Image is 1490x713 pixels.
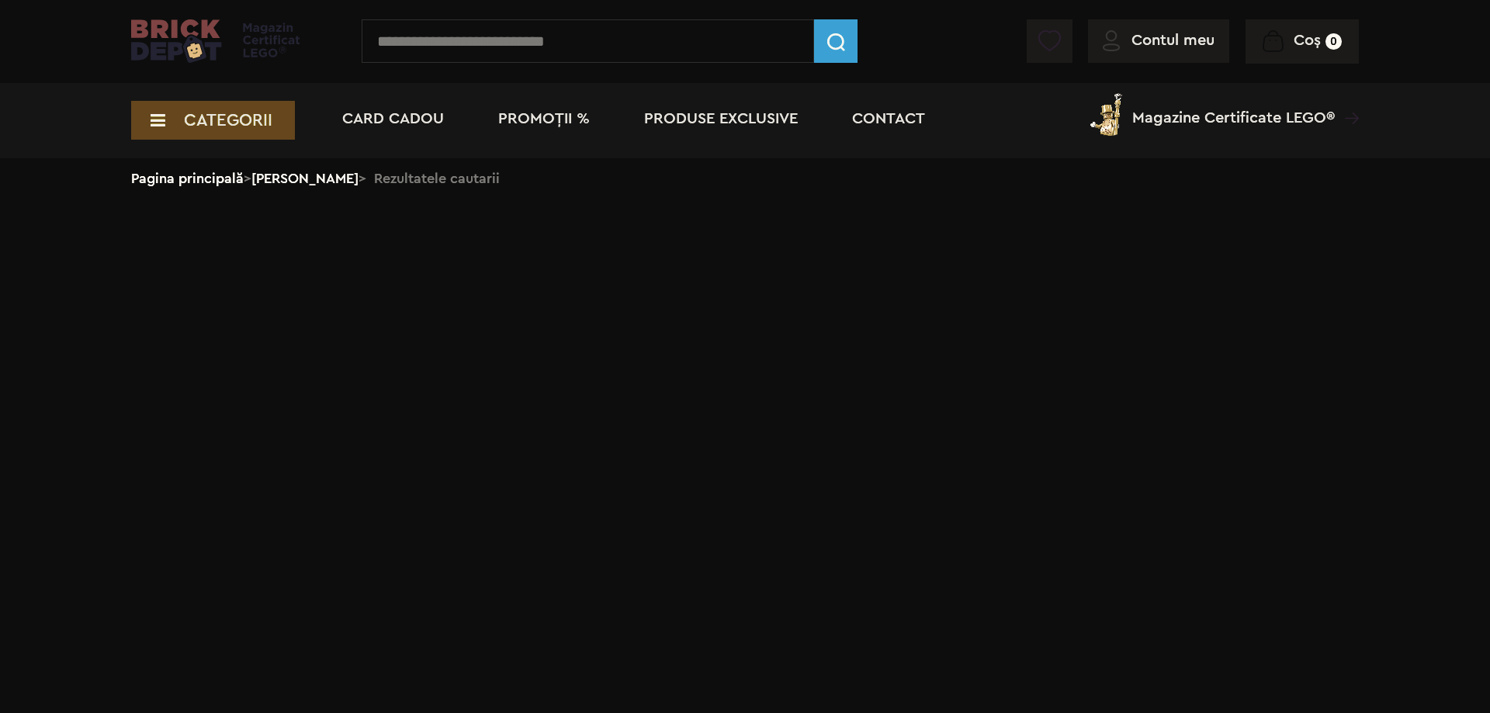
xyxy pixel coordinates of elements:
[251,171,359,185] a: [PERSON_NAME]
[1325,33,1342,50] small: 0
[1335,90,1359,106] a: Magazine Certificate LEGO®
[852,111,925,126] a: Contact
[184,112,272,129] span: CATEGORII
[131,158,1359,199] div: > > Rezultatele cautarii
[1132,90,1335,126] span: Magazine Certificate LEGO®
[498,111,590,126] a: PROMOȚII %
[1294,33,1321,48] span: Coș
[131,171,244,185] a: Pagina principală
[1103,33,1215,48] a: Contul meu
[1131,33,1215,48] span: Contul meu
[644,111,798,126] a: Produse exclusive
[342,111,444,126] a: Card Cadou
